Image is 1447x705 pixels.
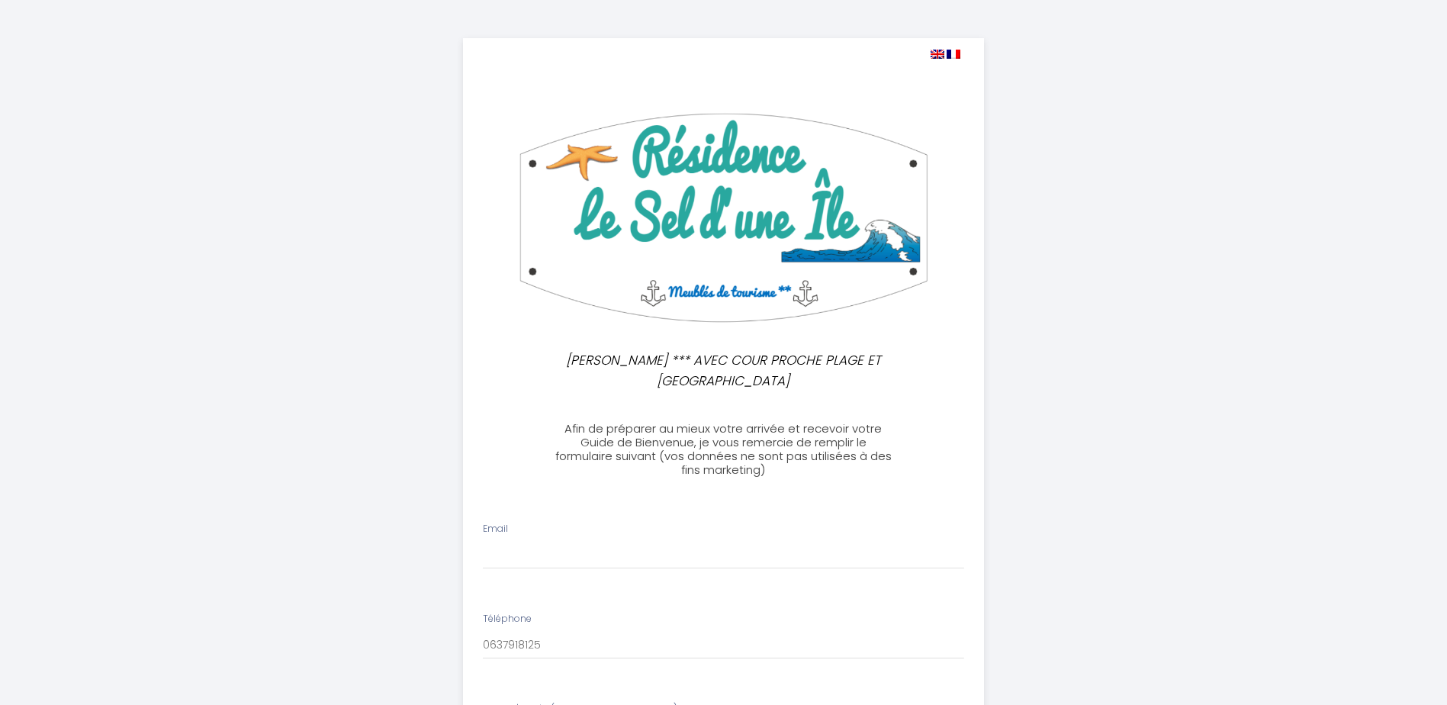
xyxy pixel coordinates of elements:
img: fr.png [947,50,960,59]
p: [PERSON_NAME] *** AVEC COUR PROCHE PLAGE ET [GEOGRAPHIC_DATA] [561,350,887,391]
img: en.png [931,50,944,59]
h3: Afin de préparer au mieux votre arrivée et recevoir votre Guide de Bienvenue, je vous remercie de... [554,422,893,477]
label: Téléphone [483,612,532,626]
label: Email [483,522,508,536]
